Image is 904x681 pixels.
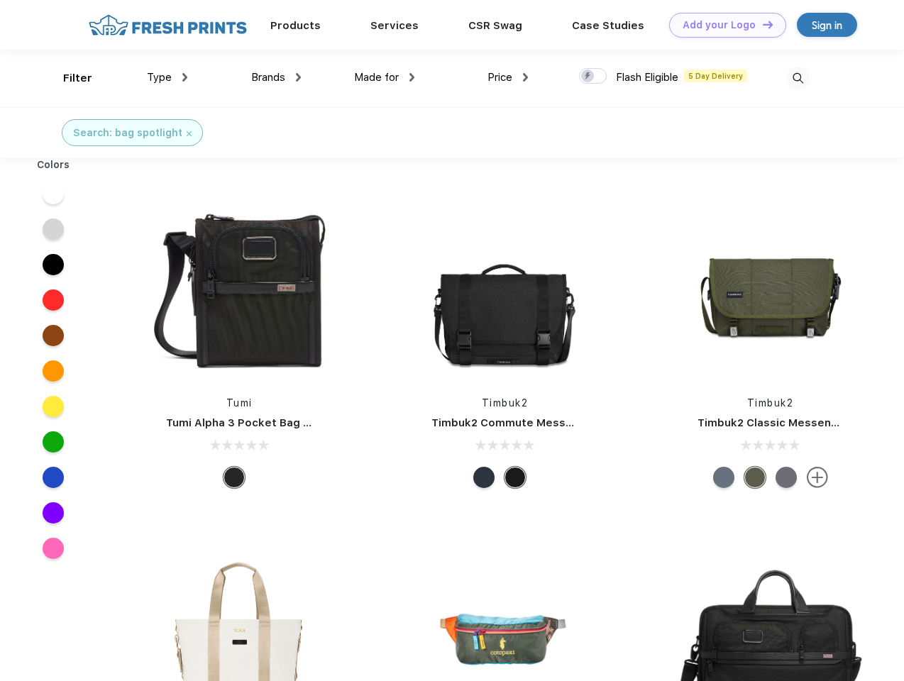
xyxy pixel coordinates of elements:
a: Timbuk2 Classic Messenger Bag [698,416,873,429]
div: Black [224,467,245,488]
a: Products [270,19,321,32]
img: dropdown.png [296,73,301,82]
div: Eco Army [744,467,766,488]
div: Eco Army Pop [776,467,797,488]
div: Eco Black [505,467,526,488]
span: Price [487,71,512,84]
div: Sign in [812,17,842,33]
span: Made for [354,71,399,84]
a: Tumi [226,397,253,409]
a: Timbuk2 [482,397,529,409]
img: DT [763,21,773,28]
span: Type [147,71,172,84]
img: func=resize&h=266 [410,193,599,382]
div: Eco Nautical [473,467,495,488]
img: filter_cancel.svg [187,131,192,136]
div: Colors [26,157,81,172]
a: Tumi Alpha 3 Pocket Bag Small [166,416,332,429]
div: Eco Lightbeam [713,467,734,488]
a: Sign in [797,13,857,37]
a: Timbuk2 [747,397,794,409]
img: desktop_search.svg [786,67,810,90]
img: dropdown.png [182,73,187,82]
span: 5 Day Delivery [684,70,747,82]
img: func=resize&h=266 [145,193,334,382]
div: Search: bag spotlight [73,126,182,140]
img: more.svg [807,467,828,488]
div: Add your Logo [683,19,756,31]
img: dropdown.png [523,73,528,82]
img: fo%20logo%202.webp [84,13,251,38]
img: dropdown.png [409,73,414,82]
span: Flash Eligible [616,71,678,84]
a: Timbuk2 Commute Messenger Bag [431,416,622,429]
img: func=resize&h=266 [676,193,865,382]
div: Filter [63,70,92,87]
span: Brands [251,71,285,84]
